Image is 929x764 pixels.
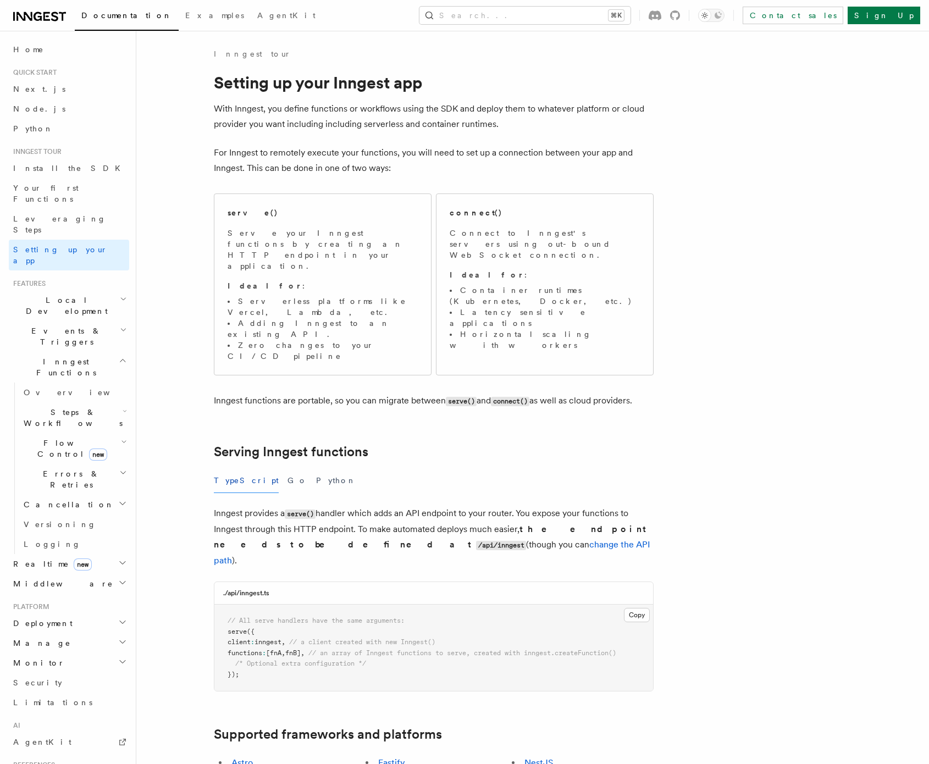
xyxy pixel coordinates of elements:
span: Versioning [24,520,96,529]
a: Limitations [9,693,129,712]
li: Serverless platforms like Vercel, Lambda, etc. [228,296,418,318]
a: Install the SDK [9,158,129,178]
a: Documentation [75,3,179,31]
span: Middleware [9,578,113,589]
span: Events & Triggers [9,325,120,347]
a: Supported frameworks and platforms [214,727,442,742]
button: Monitor [9,653,129,673]
button: Events & Triggers [9,321,129,352]
span: Steps & Workflows [19,407,123,429]
span: Flow Control [19,438,121,459]
button: Inngest Functions [9,352,129,383]
li: Zero changes to your CI/CD pipeline [228,340,418,362]
a: Node.js [9,99,129,119]
span: Errors & Retries [19,468,119,490]
p: For Inngest to remotely execute your functions, you will need to set up a connection between your... [214,145,654,176]
span: Quick start [9,68,57,77]
span: : [262,649,266,657]
span: , [301,649,305,657]
span: : [251,638,255,646]
button: Deployment [9,613,129,633]
a: Setting up your app [9,240,129,270]
span: Cancellation [19,499,114,510]
li: Adding Inngest to an existing API. [228,318,418,340]
span: Limitations [13,698,92,707]
strong: Ideal for [450,270,524,279]
h1: Setting up your Inngest app [214,73,654,92]
span: Features [9,279,46,288]
code: /api/inngest [476,541,526,550]
span: Setting up your app [13,245,108,265]
li: Horizontal scaling with workers [450,329,640,351]
h3: ./api/inngest.ts [223,589,269,597]
a: Python [9,119,129,139]
button: TypeScript [214,468,279,493]
span: Overview [24,388,137,397]
span: Deployment [9,618,73,629]
span: Documentation [81,11,172,20]
a: serve()Serve your Inngest functions by creating an HTTP endpoint in your application.Ideal for:Se... [214,193,432,375]
button: Realtimenew [9,554,129,574]
span: Security [13,678,62,687]
a: AgentKit [251,3,322,30]
button: Middleware [9,574,129,594]
a: Your first Functions [9,178,129,209]
span: Manage [9,638,71,649]
button: Steps & Workflows [19,402,129,433]
span: new [74,558,92,571]
button: Cancellation [19,495,129,514]
a: Next.js [9,79,129,99]
span: // a client created with new Inngest() [289,638,435,646]
h2: serve() [228,207,278,218]
code: serve() [285,510,316,519]
a: Overview [19,383,129,402]
li: Latency sensitive applications [450,307,640,329]
span: ({ [247,628,255,635]
span: inngest [255,638,281,646]
p: With Inngest, you define functions or workflows using the SDK and deploy them to whatever platfor... [214,101,654,132]
a: Leveraging Steps [9,209,129,240]
li: Container runtimes (Kubernetes, Docker, etc.) [450,285,640,307]
span: Leveraging Steps [13,214,106,234]
p: Inngest functions are portable, so you can migrate between and as well as cloud providers. [214,393,654,409]
strong: Ideal for [228,281,302,290]
button: Flow Controlnew [19,433,129,464]
button: Search...⌘K [419,7,631,24]
span: , [281,638,285,646]
a: Home [9,40,129,59]
p: : [228,280,418,291]
p: Serve your Inngest functions by creating an HTTP endpoint in your application. [228,228,418,272]
span: Home [13,44,44,55]
span: Examples [185,11,244,20]
button: Python [316,468,356,493]
span: AgentKit [257,11,316,20]
a: Examples [179,3,251,30]
a: Versioning [19,514,129,534]
button: Copy [624,608,650,622]
code: serve() [446,397,477,406]
a: AgentKit [9,732,129,752]
span: Realtime [9,558,92,569]
span: fnB] [285,649,301,657]
span: Install the SDK [13,164,127,173]
span: AgentKit [13,738,71,746]
a: Serving Inngest functions [214,444,368,459]
span: Python [13,124,53,133]
button: Local Development [9,290,129,321]
button: Manage [9,633,129,653]
span: Monitor [9,657,65,668]
span: Local Development [9,295,120,317]
span: AI [9,721,20,730]
span: Inngest tour [9,147,62,156]
p: Connect to Inngest's servers using out-bound WebSocket connection. [450,228,640,261]
div: Inngest Functions [9,383,129,554]
span: Your first Functions [13,184,79,203]
span: client [228,638,251,646]
p: : [450,269,640,280]
a: Logging [19,534,129,554]
span: Inngest Functions [9,356,119,378]
a: Sign Up [848,7,920,24]
kbd: ⌘K [609,10,624,21]
span: /* Optional extra configuration */ [235,660,366,667]
span: [fnA [266,649,281,657]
